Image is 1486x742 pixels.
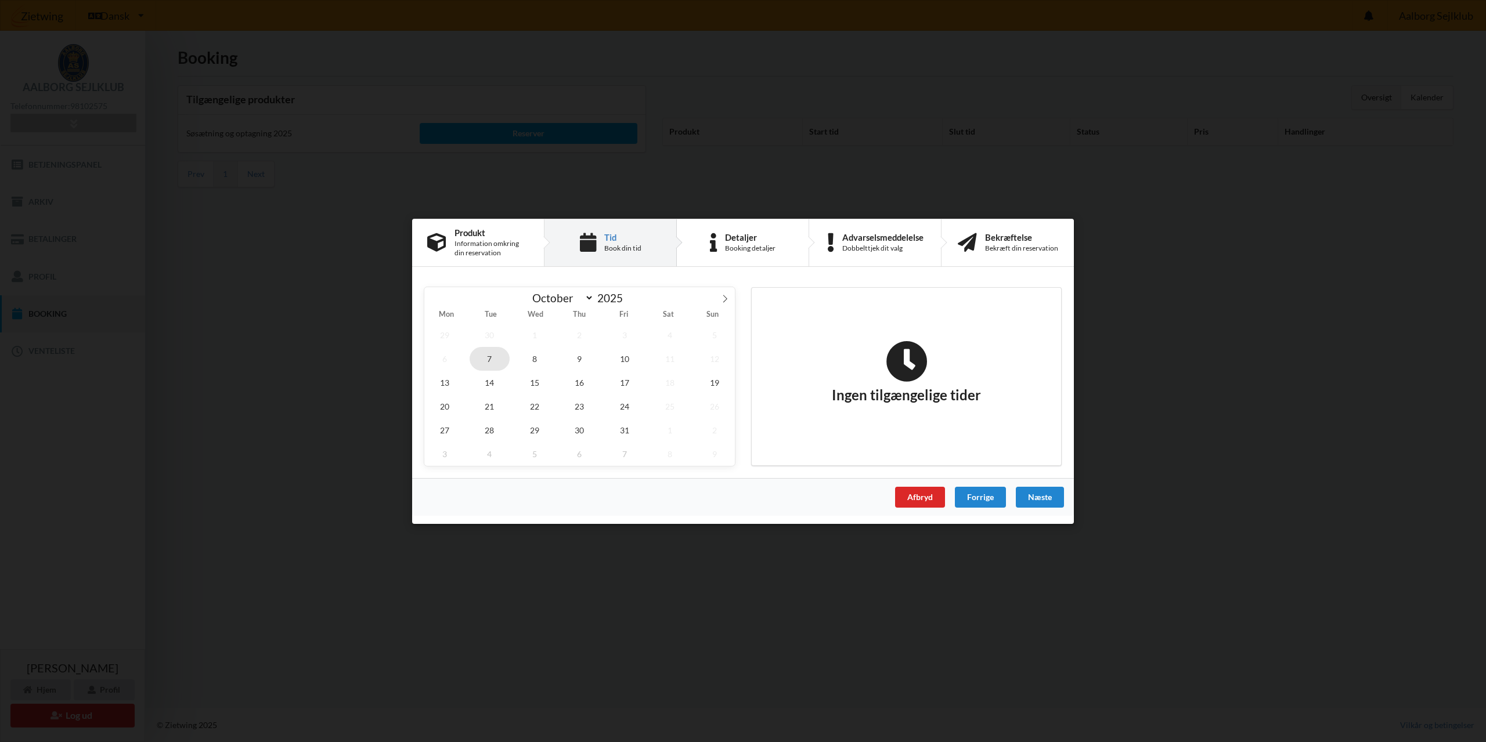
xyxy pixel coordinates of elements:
[424,346,465,370] span: October 6, 2025
[694,346,735,370] span: October 12, 2025
[604,441,645,465] span: November 7, 2025
[470,346,510,370] span: October 7, 2025
[560,346,600,370] span: October 9, 2025
[594,291,632,305] input: Year
[604,418,645,441] span: October 31, 2025
[560,394,600,418] span: October 23, 2025
[650,441,690,465] span: November 8, 2025
[604,394,645,418] span: October 24, 2025
[604,346,645,370] span: October 10, 2025
[455,227,529,237] div: Produkt
[691,311,735,318] span: Sun
[694,370,735,394] span: October 19, 2025
[470,394,510,418] span: October 21, 2025
[514,394,555,418] span: October 22, 2025
[895,486,945,507] div: Afbryd
[527,291,594,305] select: Month
[513,311,557,318] span: Wed
[424,370,465,394] span: October 13, 2025
[424,323,465,346] span: September 29, 2025
[985,232,1058,241] div: Bekræftelse
[725,244,776,253] div: Booking detaljer
[560,441,600,465] span: November 6, 2025
[470,441,510,465] span: November 4, 2025
[650,323,690,346] span: October 4, 2025
[455,239,529,258] div: Information omkring din reservation
[832,340,981,404] h2: Ingen tilgængelige tider
[560,370,600,394] span: October 16, 2025
[842,244,924,253] div: Dobbelttjek dit valg
[650,346,690,370] span: October 11, 2025
[646,311,690,318] span: Sat
[424,441,465,465] span: November 3, 2025
[468,311,513,318] span: Tue
[604,370,645,394] span: October 17, 2025
[955,486,1006,507] div: Forrige
[842,232,924,241] div: Advarselsmeddelelse
[560,418,600,441] span: October 30, 2025
[470,418,510,441] span: October 28, 2025
[694,394,735,418] span: October 26, 2025
[602,311,646,318] span: Fri
[514,370,555,394] span: October 15, 2025
[604,232,641,241] div: Tid
[560,323,600,346] span: October 2, 2025
[694,323,735,346] span: October 5, 2025
[725,232,776,241] div: Detaljer
[424,418,465,441] span: October 27, 2025
[604,244,641,253] div: Book din tid
[514,346,555,370] span: October 8, 2025
[514,441,555,465] span: November 5, 2025
[604,323,645,346] span: October 3, 2025
[694,441,735,465] span: November 9, 2025
[470,370,510,394] span: October 14, 2025
[1016,486,1064,507] div: Næste
[650,418,690,441] span: November 1, 2025
[424,394,465,418] span: October 20, 2025
[514,323,555,346] span: October 1, 2025
[650,370,690,394] span: October 18, 2025
[650,394,690,418] span: October 25, 2025
[424,311,468,318] span: Mon
[985,244,1058,253] div: Bekræft din reservation
[514,418,555,441] span: October 29, 2025
[694,418,735,441] span: November 2, 2025
[557,311,601,318] span: Thu
[470,323,510,346] span: September 30, 2025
